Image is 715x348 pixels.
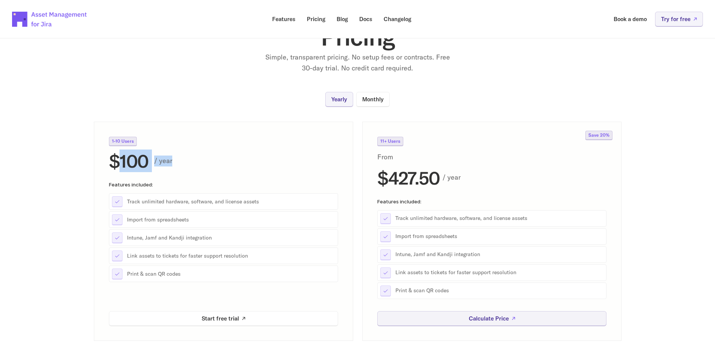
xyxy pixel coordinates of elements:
p: 1-10 Users [112,139,134,143]
a: Features [267,12,301,26]
a: Blog [331,12,353,26]
p: Import from spreadsheets [395,233,603,240]
p: Link assets to tickets for faster support resolution [127,252,335,259]
p: Save 20% [588,133,609,137]
p: / year [442,172,606,183]
p: Try for free [661,16,691,22]
p: From [377,152,412,163]
p: Book a demo [614,16,647,22]
p: Docs [359,16,372,22]
p: Simple, transparent pricing. No setup fees or contracts. Free 30-day trial. No credit card required. [263,52,452,74]
h2: $427.50 [377,168,439,186]
p: Track unlimited hardware, software, and license assets [395,215,603,222]
p: / year [154,155,338,166]
p: Link assets to tickets for faster support resolution [395,269,603,276]
p: Print & scan QR codes [395,287,603,295]
p: Monthly [362,96,384,102]
a: Start free trial [109,311,338,326]
a: Changelog [378,12,416,26]
p: Yearly [331,96,347,102]
p: Start free trial [202,316,239,321]
p: Calculate Price [469,316,508,321]
p: Changelog [384,16,411,22]
a: Pricing [302,12,331,26]
p: Pricing [307,16,325,22]
p: Print & scan QR codes [127,270,335,278]
p: 11+ Users [380,139,400,143]
p: Features included: [109,182,338,187]
a: Book a demo [608,12,652,26]
a: Docs [354,12,378,26]
p: Import from spreadsheets [127,216,335,223]
p: Features included: [377,198,606,204]
p: Features [272,16,295,22]
a: Calculate Price [377,311,606,326]
p: Intune, Jamf and Kandji integration [395,251,603,258]
p: Track unlimited hardware, software, and license assets [127,198,335,205]
h1: Pricing [207,25,508,49]
a: Try for free [655,12,703,26]
h2: $100 [109,152,148,170]
p: Blog [337,16,348,22]
p: Intune, Jamf and Kandji integration [127,234,335,241]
